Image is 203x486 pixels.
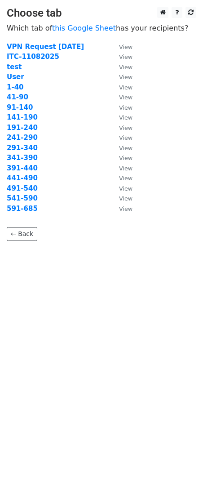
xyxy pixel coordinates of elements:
[7,184,38,192] a: 491-540
[119,175,132,182] small: View
[110,164,132,172] a: View
[110,113,132,121] a: View
[110,63,132,71] a: View
[7,205,38,213] a: 591-685
[7,63,22,71] a: test
[119,74,132,80] small: View
[7,83,24,91] a: 1-40
[7,144,38,152] a: 291-340
[7,124,38,132] a: 191-240
[119,54,132,60] small: View
[110,53,132,61] a: View
[119,205,132,212] small: View
[110,103,132,111] a: View
[110,73,132,81] a: View
[110,184,132,192] a: View
[119,145,132,152] small: View
[119,195,132,202] small: View
[7,23,196,33] p: Which tab of has your recipients?
[7,164,38,172] a: 391-440
[110,154,132,162] a: View
[7,227,37,241] a: ← Back
[7,194,38,202] a: 541-590
[7,134,38,142] a: 241-290
[110,134,132,142] a: View
[7,43,84,51] a: VPN Request [DATE]
[119,84,132,91] small: View
[119,44,132,50] small: View
[7,174,38,182] a: 441-490
[119,114,132,121] small: View
[119,155,132,161] small: View
[110,194,132,202] a: View
[119,125,132,131] small: View
[7,53,59,61] a: ITC-11082025
[7,7,196,20] h3: Choose tab
[119,104,132,111] small: View
[7,154,38,162] a: 341-390
[119,64,132,71] small: View
[52,24,116,32] a: this Google Sheet
[110,43,132,51] a: View
[110,205,132,213] a: View
[110,124,132,132] a: View
[110,93,132,101] a: View
[110,144,132,152] a: View
[110,83,132,91] a: View
[110,174,132,182] a: View
[7,113,38,121] a: 141-190
[7,103,33,111] a: 91-140
[119,165,132,172] small: View
[7,73,24,81] a: User
[119,94,132,101] small: View
[119,185,132,192] small: View
[7,93,28,101] a: 41-90
[119,134,132,141] small: View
